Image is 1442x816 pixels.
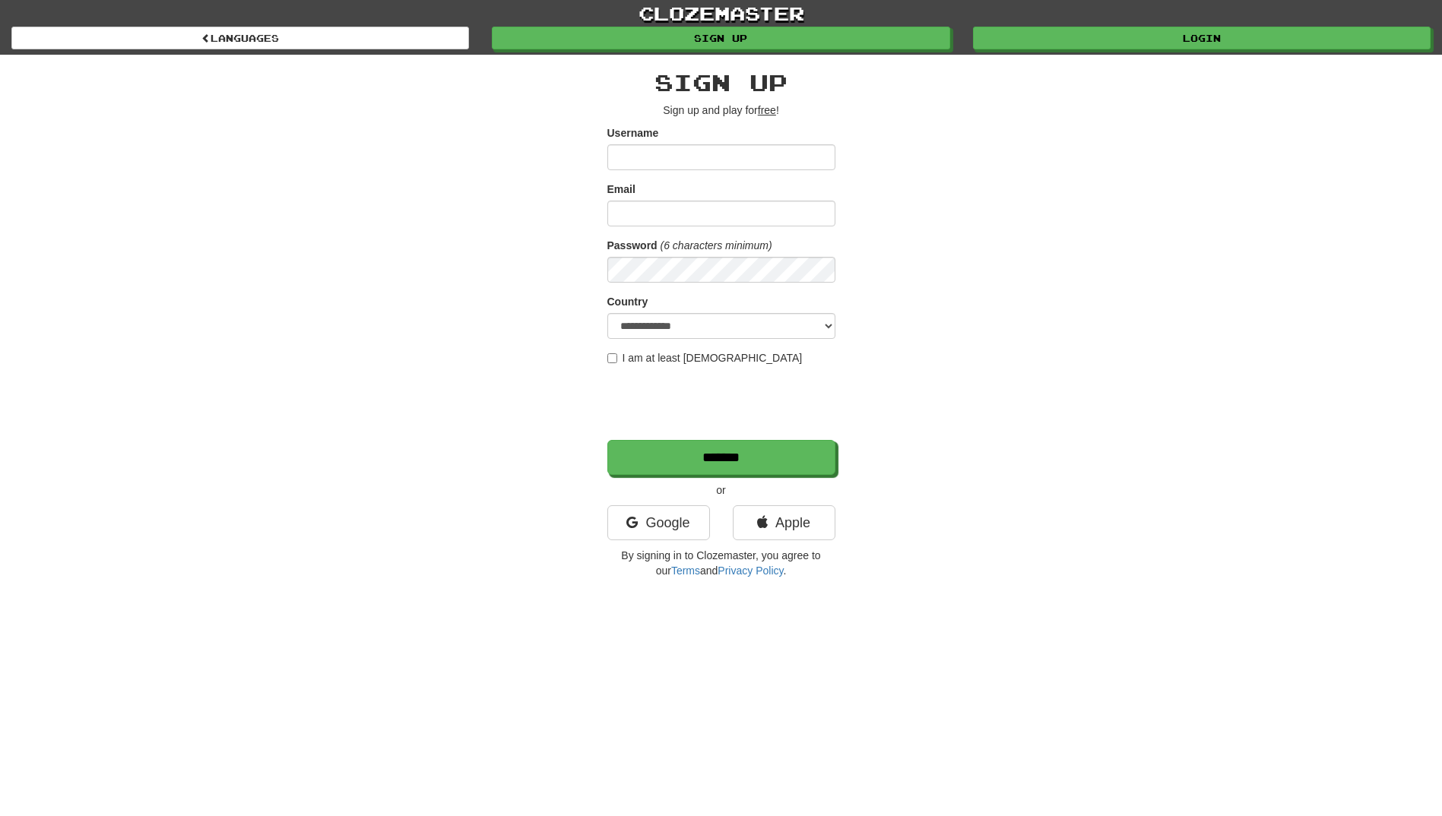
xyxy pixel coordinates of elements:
[671,565,700,577] a: Terms
[607,548,835,578] p: By signing in to Clozemaster, you agree to our and .
[607,294,648,309] label: Country
[733,505,835,540] a: Apple
[607,373,838,432] iframe: reCAPTCHA
[607,238,658,253] label: Password
[607,350,803,365] label: I am at least [DEMOGRAPHIC_DATA]
[607,125,659,141] label: Username
[607,353,617,363] input: I am at least [DEMOGRAPHIC_DATA]
[11,27,469,49] a: Languages
[607,182,635,197] label: Email
[973,27,1431,49] a: Login
[607,70,835,95] h2: Sign up
[492,27,949,49] a: Sign up
[718,565,783,577] a: Privacy Policy
[758,104,776,116] u: free
[607,482,835,498] p: or
[607,505,710,540] a: Google
[661,239,772,251] em: (6 characters minimum)
[607,103,835,118] p: Sign up and play for !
